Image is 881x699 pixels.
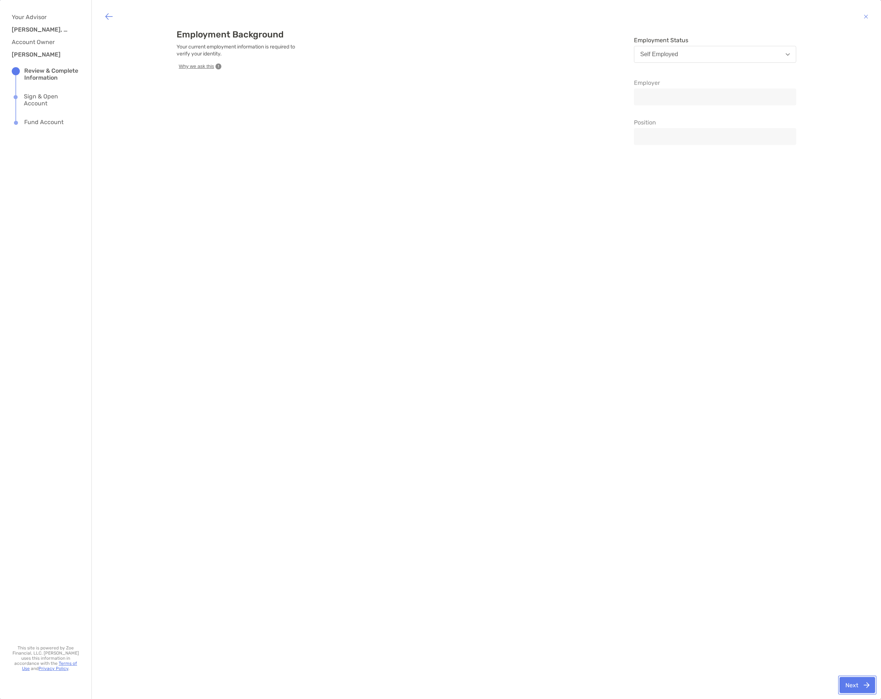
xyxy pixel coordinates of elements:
[24,119,64,127] div: Fund Account
[22,661,77,671] a: Terms of Use
[840,677,875,693] button: Next
[177,43,301,57] p: Your current employment information is required to verify your identity.
[634,37,796,44] span: Employment Status
[634,94,796,100] input: Employer
[177,29,301,40] h3: Employment Background
[786,53,790,56] img: Open dropdown arrow
[634,46,796,63] button: Self Employed
[177,63,224,70] button: Why we ask this
[24,93,80,107] div: Sign & Open Account
[864,12,868,21] img: button icon
[39,666,68,671] a: Privacy Policy
[179,63,214,70] span: Why we ask this
[640,51,678,58] div: Self Employed
[634,79,796,86] span: Employer
[12,14,74,21] h4: Your Advisor
[105,12,113,21] img: button icon
[12,645,80,671] p: This site is powered by Zoe Financial, LLC. [PERSON_NAME] uses this information in accordance wit...
[634,134,796,140] input: Position
[12,26,70,33] h3: [PERSON_NAME], MBA, CFA
[12,39,74,46] h4: Account Owner
[12,51,70,58] h3: [PERSON_NAME]
[24,67,80,81] div: Review & Complete Information
[634,119,796,126] span: Position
